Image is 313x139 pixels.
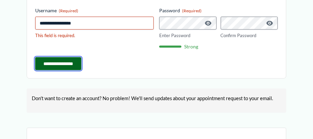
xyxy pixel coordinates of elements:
label: Confirm Password [221,32,278,39]
legend: Password [159,7,202,14]
label: Enter Password [159,32,217,39]
p: Don't want to create an account? No problem! We'll send updates about your appointment request to... [32,94,282,103]
span: (Required) [59,8,78,13]
button: Show Password [266,19,274,27]
label: Username [35,7,154,14]
button: Show Password [204,19,213,27]
div: Strong [159,44,278,49]
span: (Required) [182,8,202,13]
div: This field is required. [35,32,154,39]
